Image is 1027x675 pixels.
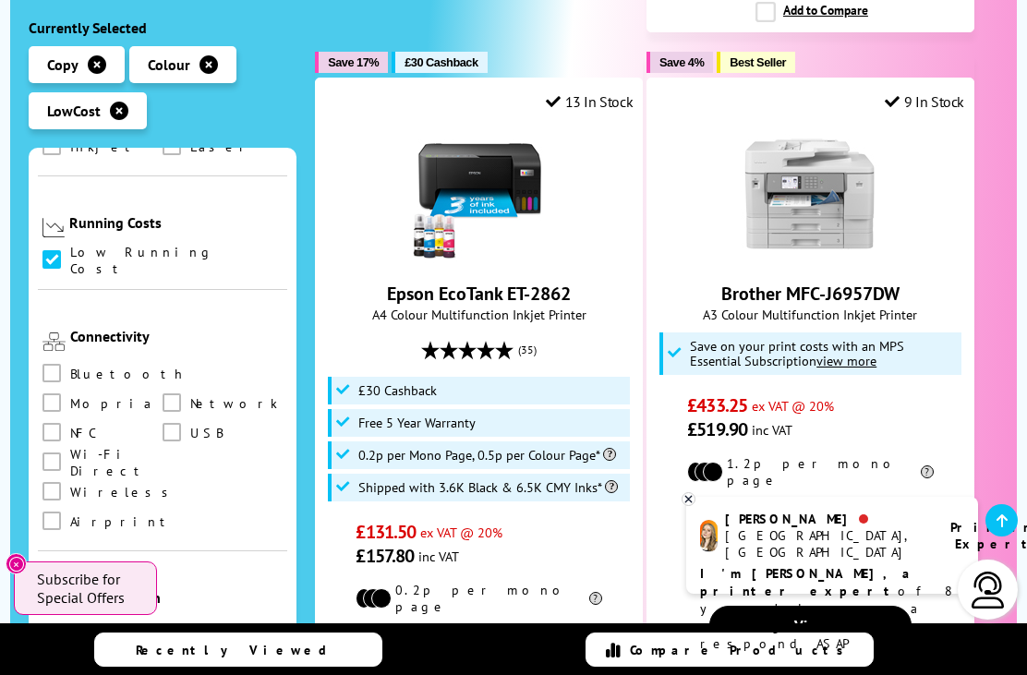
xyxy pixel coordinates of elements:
[410,125,549,263] img: Epson EcoTank ET-2862
[190,393,278,414] span: Network
[315,52,388,73] button: Save 17%
[885,92,964,111] div: 9 In Stock
[725,527,927,560] div: [GEOGRAPHIC_DATA], [GEOGRAPHIC_DATA]
[741,125,879,263] img: Brother MFC-J6957DW
[70,452,163,473] span: Wi-Fi Direct
[94,633,382,667] a: Recently Viewed
[47,102,101,120] span: LowCost
[546,92,633,111] div: 13 In Stock
[752,421,792,439] span: inc VAT
[687,417,747,441] span: £519.90
[405,55,477,69] span: £30 Cashback
[70,482,178,502] span: Wireless
[42,332,66,351] img: Connectivity
[42,218,65,237] img: Running Costs
[721,282,900,306] a: Brother MFC-J6957DW
[657,540,964,592] div: modal_delivery
[700,520,718,552] img: amy-livechat.png
[358,416,476,430] span: Free 5 Year Warranty
[70,364,187,384] span: Bluetooth
[325,306,633,323] span: A4 Colour Multifunction Inkjet Printer
[70,327,283,345] div: Connectivity
[136,642,345,658] span: Recently Viewed
[148,55,190,74] span: Colour
[70,393,154,414] span: Mopria
[73,588,283,607] div: Multifunction
[70,250,283,271] span: Low Running Cost
[392,52,487,73] button: £30 Cashback
[418,548,459,565] span: inc VAT
[687,493,933,526] li: 5.3p per colour page
[687,393,747,417] span: £433.25
[47,55,79,74] span: Copy
[700,565,964,653] p: of 8 years! Leave me a message and I'll respond ASAP
[356,544,414,568] span: £157.80
[410,248,549,267] a: Epson EcoTank ET-2862
[29,18,296,37] div: Currently Selected
[741,248,879,267] a: Brother MFC-J6957DW
[725,511,927,527] div: [PERSON_NAME]
[586,633,874,667] a: Compare Products
[328,55,379,69] span: Save 17%
[717,52,795,73] button: Best Seller
[6,553,27,574] button: Close
[659,55,704,69] span: Save 4%
[630,642,853,658] span: Compare Products
[816,352,876,369] u: view more
[730,55,786,69] span: Best Seller
[358,383,437,398] span: £30 Cashback
[358,480,618,495] span: Shipped with 3.6K Black & 6.5K CMY Inks*
[358,448,616,463] span: 0.2p per Mono Page, 0.5p per Colour Page*
[420,524,502,541] span: ex VAT @ 20%
[69,213,283,232] div: Running Costs
[70,423,96,443] span: NFC
[356,582,601,615] li: 0.2p per mono page
[387,282,571,306] a: Epson EcoTank ET-2862
[70,512,174,532] span: Airprint
[970,572,1007,609] img: user-headset-light.svg
[356,620,601,653] li: 0.6p per colour page
[190,423,223,443] span: USB
[755,2,868,22] label: Add to Compare
[657,306,964,323] span: A3 Colour Multifunction Inkjet Printer
[356,520,416,544] span: £131.50
[752,397,834,415] span: ex VAT @ 20%
[646,52,713,73] button: Save 4%
[690,337,904,369] span: Save on your print costs with an MPS Essential Subscription
[518,332,537,368] span: (35)
[687,455,933,488] li: 1.2p per mono page
[37,570,139,607] span: Subscribe for Special Offers
[700,565,915,599] b: I'm [PERSON_NAME], a printer expert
